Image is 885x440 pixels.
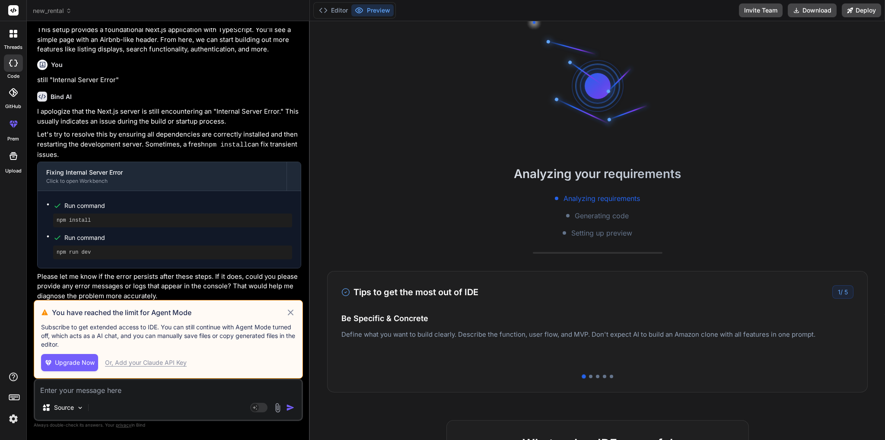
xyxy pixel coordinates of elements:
label: threads [4,44,22,51]
button: Upgrade Now [41,354,98,371]
span: 1 [838,288,840,296]
h2: Analyzing your requirements [310,165,885,183]
code: npm install [205,141,248,149]
div: Fixing Internal Server Error [46,168,278,177]
span: Generating code [575,210,629,221]
img: settings [6,411,21,426]
div: / [832,285,853,299]
div: Click to open Workbench [46,178,278,185]
p: Source [54,403,74,412]
label: prem [7,135,19,143]
button: Download [788,3,837,17]
label: code [7,73,19,80]
span: Setting up preview [571,228,632,238]
span: Analyzing requirements [563,193,640,204]
p: Always double-check its answers. Your in Bind [34,421,303,429]
button: Invite Team [739,3,783,17]
img: attachment [273,403,283,413]
span: 5 [844,288,848,296]
span: Run command [64,233,292,242]
button: Editor [315,4,351,16]
p: I apologize that the Next.js server is still encountering an "Internal Server Error." This usuall... [37,107,301,126]
span: new_rental [33,6,72,15]
img: Pick Models [76,404,84,411]
label: GitHub [5,103,21,110]
button: Fixing Internal Server ErrorClick to open Workbench [38,162,287,191]
span: Run command [64,201,292,210]
h6: Bind AI [51,92,72,101]
p: Subscribe to get extended access to IDE. You can still continue with Agent Mode turned off, which... [41,323,296,349]
span: Upgrade Now [55,358,95,367]
div: Or, Add your Claude API Key [105,358,187,367]
pre: npm install [57,217,289,224]
span: privacy [116,422,131,427]
pre: npm run dev [57,249,289,256]
h4: Be Specific & Concrete [341,312,853,324]
h3: You have reached the limit for Agent Mode [52,307,286,318]
p: Let's try to resolve this by ensuring all dependencies are correctly installed and then restartin... [37,130,301,160]
label: Upload [5,167,22,175]
button: Deploy [842,3,881,17]
button: Preview [351,4,394,16]
p: Please let me know if the error persists after these steps. If it does, could you please provide ... [37,272,301,301]
h6: You [51,61,63,69]
p: This setup provides a foundational Next.js application with TypeScript. You'll see a simple page ... [37,25,301,54]
p: still "Internal Server Error" [37,75,301,85]
img: icon [286,403,295,412]
h3: Tips to get the most out of IDE [341,286,478,299]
